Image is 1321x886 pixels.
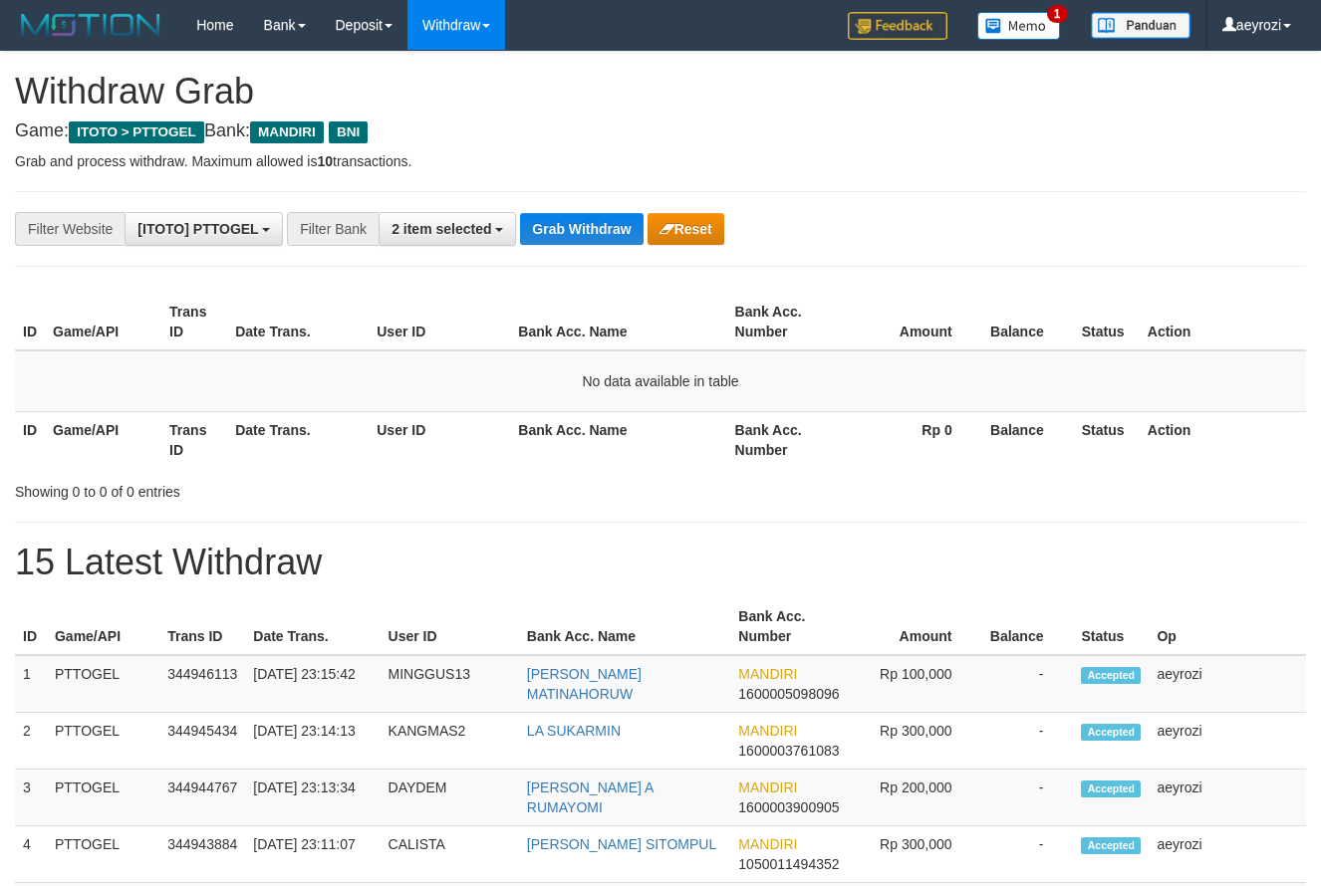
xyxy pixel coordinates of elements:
th: Trans ID [161,294,227,350]
th: Status [1074,294,1140,350]
th: Bank Acc. Name [519,598,730,655]
span: Copy 1600003761083 to clipboard [738,743,839,759]
span: Copy 1050011494352 to clipboard [738,856,839,872]
td: [DATE] 23:15:42 [245,655,380,713]
th: Game/API [45,294,161,350]
td: 4 [15,826,47,883]
img: Button%20Memo.svg [977,12,1061,40]
td: PTTOGEL [47,713,159,770]
span: MANDIRI [738,666,797,682]
span: 1 [1047,5,1068,23]
th: Action [1140,411,1306,468]
h4: Game: Bank: [15,121,1306,141]
a: [PERSON_NAME] SITOMPUL [527,836,716,852]
span: [ITOTO] PTTOGEL [137,221,258,237]
td: - [982,713,1074,770]
img: Feedback.jpg [848,12,947,40]
th: Date Trans. [245,598,380,655]
td: DAYDEM [381,770,519,826]
img: panduan.png [1091,12,1190,39]
th: Balance [982,411,1074,468]
div: Showing 0 to 0 of 0 entries [15,474,536,502]
th: Date Trans. [227,294,369,350]
span: MANDIRI [738,779,797,795]
th: Bank Acc. Number [727,411,844,468]
span: Accepted [1081,667,1141,684]
td: Rp 300,000 [848,713,982,770]
th: Status [1074,411,1140,468]
span: Accepted [1081,837,1141,854]
th: Bank Acc. Name [510,411,726,468]
strong: 10 [317,153,333,169]
td: Rp 300,000 [848,826,982,883]
th: Date Trans. [227,411,369,468]
td: Rp 100,000 [848,655,982,713]
h1: Withdraw Grab [15,72,1306,111]
div: Filter Bank [287,212,379,246]
th: Game/API [45,411,161,468]
th: Trans ID [161,411,227,468]
span: MANDIRI [250,121,324,143]
td: 1 [15,655,47,713]
td: PTTOGEL [47,655,159,713]
span: BNI [329,121,368,143]
th: Trans ID [159,598,245,655]
th: ID [15,294,45,350]
td: Rp 200,000 [848,770,982,826]
th: Op [1149,598,1306,655]
td: - [982,826,1074,883]
a: [PERSON_NAME] MATINAHORUW [527,666,642,702]
span: Accepted [1081,780,1141,797]
th: Bank Acc. Name [510,294,726,350]
a: LA SUKARMIN [527,723,621,739]
td: 3 [15,770,47,826]
td: - [982,770,1074,826]
th: User ID [369,411,510,468]
td: CALISTA [381,826,519,883]
th: ID [15,598,47,655]
th: User ID [381,598,519,655]
td: 344944767 [159,770,245,826]
td: aeyrozi [1149,713,1306,770]
th: Status [1073,598,1149,655]
img: MOTION_logo.png [15,10,166,40]
span: Copy 1600003900905 to clipboard [738,799,839,815]
td: aeyrozi [1149,826,1306,883]
a: [PERSON_NAME] A RUMAYOMI [527,779,654,815]
td: 344945434 [159,713,245,770]
th: Amount [844,294,982,350]
th: User ID [369,294,510,350]
th: Rp 0 [844,411,982,468]
th: Balance [982,598,1074,655]
td: - [982,655,1074,713]
td: 344946113 [159,655,245,713]
th: ID [15,411,45,468]
th: Amount [848,598,982,655]
th: Action [1140,294,1306,350]
td: [DATE] 23:13:34 [245,770,380,826]
td: [DATE] 23:14:13 [245,713,380,770]
h1: 15 Latest Withdraw [15,543,1306,582]
th: Balance [982,294,1074,350]
td: [DATE] 23:11:07 [245,826,380,883]
td: 344943884 [159,826,245,883]
td: No data available in table [15,350,1306,412]
button: Grab Withdraw [520,213,643,245]
td: MINGGUS13 [381,655,519,713]
th: Game/API [47,598,159,655]
td: PTTOGEL [47,826,159,883]
span: ITOTO > PTTOGEL [69,121,204,143]
span: Accepted [1081,724,1141,741]
div: Filter Website [15,212,125,246]
td: KANGMAS2 [381,713,519,770]
th: Bank Acc. Number [730,598,847,655]
td: 2 [15,713,47,770]
td: aeyrozi [1149,770,1306,826]
span: MANDIRI [738,723,797,739]
button: [ITOTO] PTTOGEL [125,212,283,246]
button: 2 item selected [379,212,516,246]
button: Reset [648,213,724,245]
span: 2 item selected [392,221,491,237]
p: Grab and process withdraw. Maximum allowed is transactions. [15,151,1306,171]
span: Copy 1600005098096 to clipboard [738,686,839,702]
